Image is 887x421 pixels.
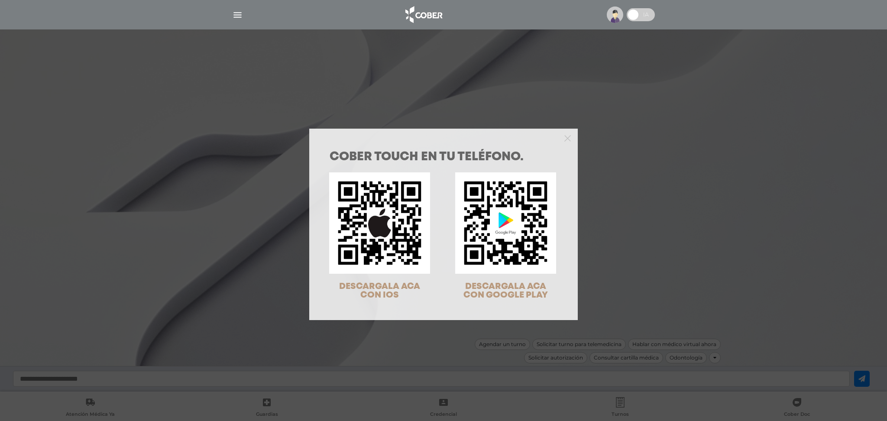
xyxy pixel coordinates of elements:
[330,151,557,163] h1: COBER TOUCH en tu teléfono.
[339,282,420,299] span: DESCARGALA ACA CON IOS
[463,282,548,299] span: DESCARGALA ACA CON GOOGLE PLAY
[564,134,571,142] button: Close
[455,172,556,273] img: qr-code
[329,172,430,273] img: qr-code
